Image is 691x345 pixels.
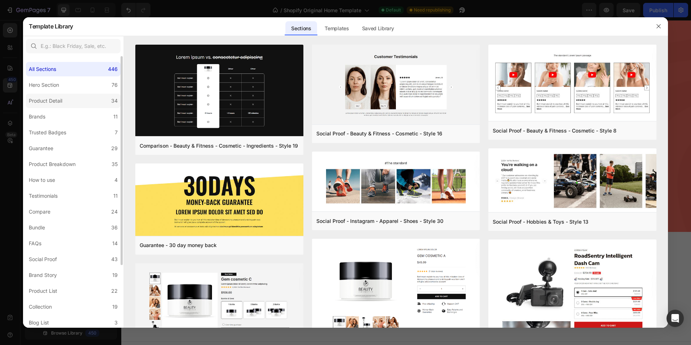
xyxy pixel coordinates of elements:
[112,160,118,169] div: 35
[410,166,502,180] span: Flushes away what’s stuck so your body feels lighter and cleaner.
[667,310,684,327] div: Open Intercom Messenger
[316,217,443,225] div: Social Proof - Instagram - Apparel - Shoes - Style 30
[29,255,57,264] div: Social Proof
[111,144,118,153] div: 29
[488,148,656,214] img: sp13.png
[140,142,298,150] div: Comparison - Beauty & Fitness - Cosmetic - Ingredients - Style 19
[307,86,387,100] span: Softens hard stool and makes going easier — without strain.
[493,218,588,226] div: Social Proof - Hobbies & Toys - Style 13
[488,45,656,122] img: sp8.png
[311,285,365,292] span: then drag & drop elements
[29,318,49,327] div: Blog List
[409,89,498,109] span: Takes away the swelling and pressure so you feel comfortable again.
[29,287,57,295] div: Product List
[29,81,59,89] div: Hero Section
[29,97,62,105] div: Product Detail
[111,97,118,105] div: 34
[316,129,442,138] div: Social Proof - Beauty & Fitness - Cosmetic - Style 16
[29,192,58,200] div: Testimonials
[317,276,361,284] div: Add blank section
[319,21,354,36] div: Templates
[312,152,480,213] img: sp30.png
[264,276,302,284] div: Generate layout
[111,207,118,216] div: 24
[263,285,302,292] span: from URL or image
[29,271,57,279] div: Brand Story
[29,223,45,232] div: Bundle
[135,45,303,138] img: c19.png
[29,160,76,169] div: Product Breakdown
[113,192,118,200] div: 11
[204,285,253,292] span: inspired by CRO experts
[419,62,488,84] strong: Reduces [MEDICAL_DATA]
[26,39,121,53] input: E.g.: Black Friday, Sale, etc.
[29,65,56,73] div: All Sections
[112,303,118,311] div: 19
[114,176,118,184] div: 4
[135,163,303,237] img: g30.png
[29,17,73,36] h2: Template Library
[207,276,251,284] div: Choose templates
[29,144,53,153] div: Guarantee
[29,207,50,216] div: Compare
[273,227,308,235] span: Custom Liquid
[112,81,118,89] div: 76
[493,126,617,135] div: Social Proof - Beauty & Fitness - Cosmetic - Style 8
[112,239,118,248] div: 14
[140,241,217,250] div: Guarantee - 30 day money back
[113,112,118,121] div: 11
[29,112,45,121] div: Brands
[29,176,55,184] div: How to use
[312,45,480,126] img: sp16.png
[29,239,41,248] div: FAQs
[111,255,118,264] div: 43
[112,271,118,279] div: 19
[108,65,118,73] div: 446
[111,287,118,295] div: 22
[356,21,400,36] div: Saved Library
[111,223,118,232] div: 36
[302,166,387,180] span: Oxygen helps clear the path for good bacteria to thrive.
[312,151,377,161] strong: Resets Your Gut
[115,128,118,137] div: 7
[29,128,66,137] div: Trusted Badges
[268,260,302,268] span: Add section
[29,303,52,311] div: Collection
[285,21,317,36] div: Sections
[411,151,502,161] strong: Clears Built-Up Waste
[303,71,391,81] strong: Relieves Constipation
[114,318,118,327] div: 3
